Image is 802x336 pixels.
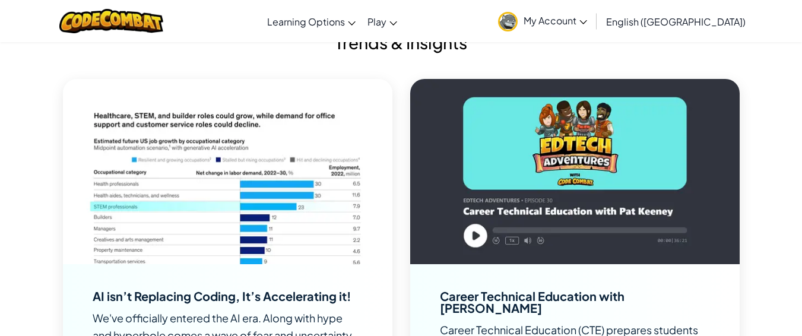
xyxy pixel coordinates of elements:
a: Play [362,5,403,37]
img: Image to illustrate AI isn’t Replacing Coding, It’s Accelerating it! [63,79,392,264]
a: My Account [492,2,593,40]
h2: Trends & Insights [63,30,740,55]
div: Career Technical Education with [PERSON_NAME] [440,290,710,314]
a: Learning Options [261,5,362,37]
span: English ([GEOGRAPHIC_DATA]) [606,15,746,28]
img: CodeCombat logo [59,9,163,33]
img: Image to illustrate Career Technical Education with Pat Keeney [410,79,740,264]
span: Play [367,15,386,28]
span: Learning Options [267,15,345,28]
span: My Account [524,14,587,27]
div: AI isn’t Replacing Coding, It’s Accelerating it! [93,290,351,302]
a: English ([GEOGRAPHIC_DATA]) [600,5,752,37]
img: avatar [498,12,518,31]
